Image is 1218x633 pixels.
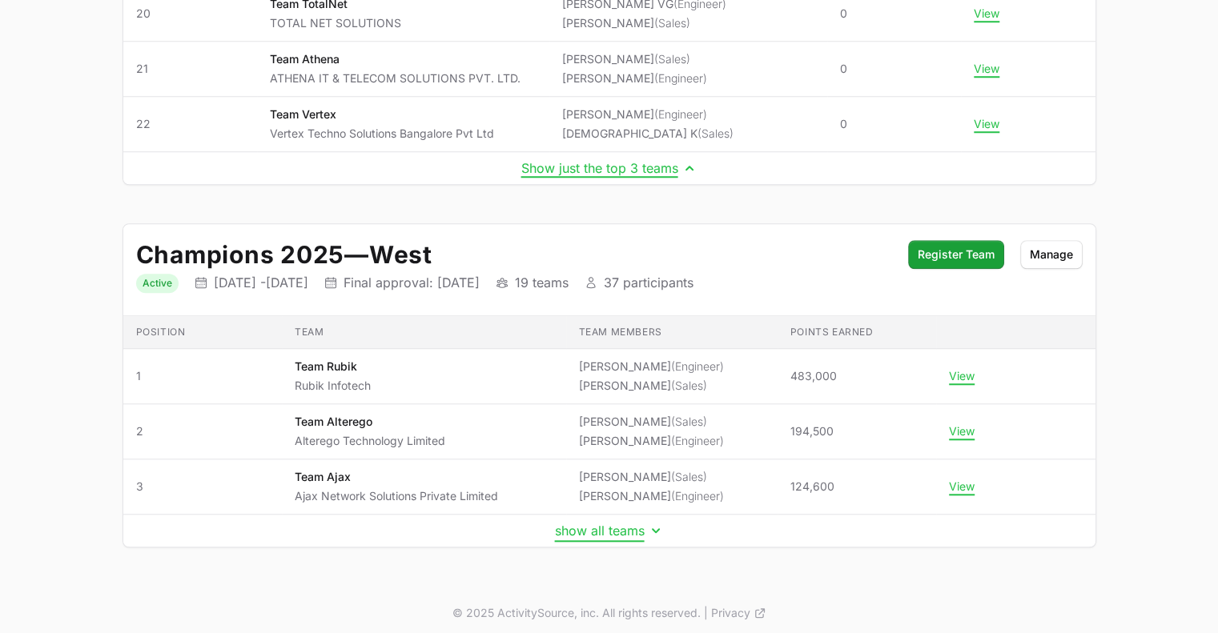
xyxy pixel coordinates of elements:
li: [PERSON_NAME] [579,414,724,430]
button: View [949,369,975,383]
span: 194,500 [790,423,834,439]
button: Manage [1020,240,1083,269]
h2: Champions 2025 West [136,240,892,269]
span: 22 [136,116,244,132]
span: (Engineer) [654,107,707,121]
span: (Engineer) [654,71,707,85]
span: (Sales) [654,16,690,30]
span: (Sales) [671,470,707,483]
span: 2 [136,423,269,439]
span: 1 [136,368,269,384]
li: [PERSON_NAME] [562,106,734,122]
p: Alterego Technology Limited [295,433,445,449]
span: (Engineer) [671,359,724,373]
p: © 2025 ActivitySource, inc. All rights reserved. [452,605,701,621]
th: Points earned [778,316,936,349]
p: 37 participants [604,274,693,290]
span: 0 [840,6,847,22]
p: Rubik Infotech [295,378,371,394]
li: [PERSON_NAME] [562,15,726,31]
span: 3 [136,479,269,495]
li: [DEMOGRAPHIC_DATA] K [562,126,734,142]
button: View [974,6,999,21]
p: Team Athena [270,51,521,67]
span: (Sales) [654,52,690,66]
p: Team Alterego [295,414,445,430]
p: 19 teams [515,274,569,290]
p: Ajax Network Solutions Private Limited [295,488,498,504]
button: View [974,62,999,76]
span: 0 [840,61,847,77]
button: Show just the top 3 teams [521,160,697,176]
th: Team members [566,316,778,349]
p: Team Ajax [295,469,498,485]
button: View [974,117,999,131]
button: View [949,479,975,494]
span: (Sales) [671,379,707,392]
span: (Engineer) [671,489,724,503]
span: — [344,240,369,269]
li: [PERSON_NAME] [579,469,724,485]
p: Team Vertex [270,106,494,122]
a: Privacy [711,605,766,621]
p: ATHENA IT & TELECOM SOLUTIONS PVT. LTD. [270,70,521,86]
li: [PERSON_NAME] [579,488,724,504]
span: Manage [1030,245,1073,264]
span: (Sales) [671,415,707,428]
li: [PERSON_NAME] [562,51,707,67]
p: Final approval: [DATE] [344,274,480,290]
span: 20 [136,6,244,22]
li: [PERSON_NAME] [579,359,724,375]
p: TOTAL NET SOLUTIONS [270,15,401,31]
p: [DATE] - [DATE] [214,274,308,290]
span: 0 [840,116,847,132]
li: [PERSON_NAME] [562,70,707,86]
p: Vertex Techno Solutions Bangalore Pvt Ltd [270,126,494,142]
span: (Engineer) [671,434,724,447]
th: Team [282,316,566,349]
p: Team Rubik [295,359,371,375]
span: | [704,605,708,621]
div: Initiative details [123,223,1096,547]
span: 483,000 [790,368,837,384]
button: Register Team [908,240,1004,269]
span: 124,600 [790,479,834,495]
li: [PERSON_NAME] [579,433,724,449]
span: (Sales) [697,126,734,140]
button: View [949,424,975,439]
span: Register Team [918,245,995,264]
th: Position [123,316,282,349]
button: show all teams [555,523,664,539]
li: [PERSON_NAME] [579,378,724,394]
span: 21 [136,61,244,77]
